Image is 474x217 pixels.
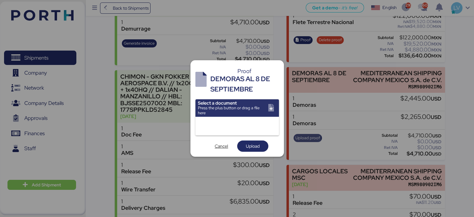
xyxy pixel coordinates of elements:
[210,74,279,94] div: DEMORAS AL 8 DE SEPTIEMBRE
[237,141,268,152] button: Upload
[246,142,260,150] span: Upload
[210,68,279,74] div: Proof
[206,141,237,152] button: Cancel
[215,142,228,150] span: Cancel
